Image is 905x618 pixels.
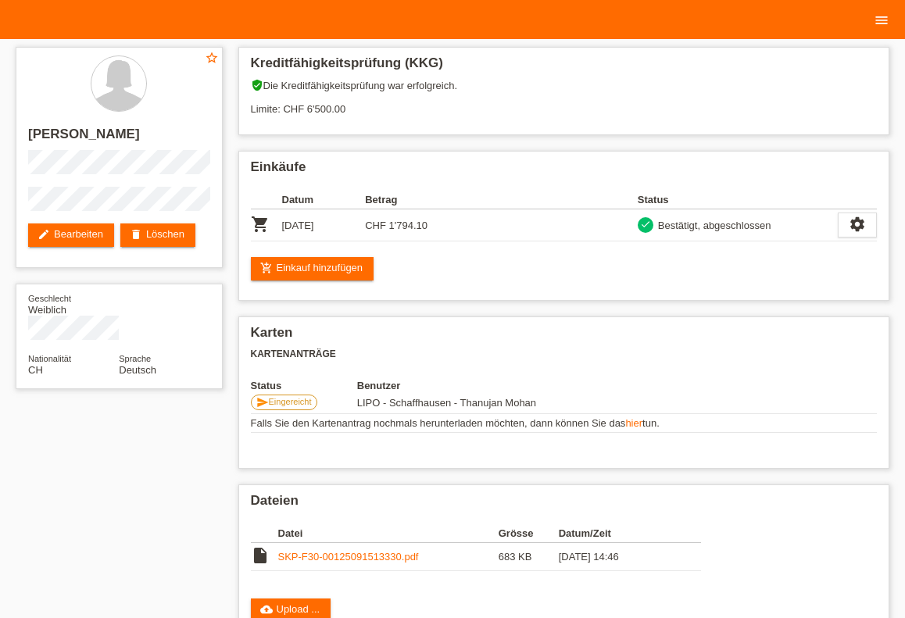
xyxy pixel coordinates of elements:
h2: Karten [251,325,878,348]
i: delete [130,228,142,241]
a: deleteLöschen [120,223,195,247]
h2: Kreditfähigkeitsprüfung (KKG) [251,55,878,79]
a: editBearbeiten [28,223,114,247]
td: Falls Sie den Kartenantrag nochmals herunterladen möchten, dann können Sie das tun. [251,414,878,433]
span: Deutsch [119,364,156,376]
a: star_border [205,51,219,67]
td: CHF 1'794.10 [365,209,449,241]
th: Status [638,191,838,209]
span: 15.09.2025 [357,397,536,409]
i: cloud_upload [260,603,273,616]
div: Die Kreditfähigkeitsprüfung war erfolgreich. Limite: CHF 6'500.00 [251,79,878,127]
th: Datum/Zeit [559,524,679,543]
h2: Dateien [251,493,878,516]
i: send [256,396,269,409]
th: Datum [282,191,366,209]
span: Geschlecht [28,294,71,303]
i: add_shopping_cart [260,262,273,274]
i: verified_user [251,79,263,91]
th: Grösse [499,524,559,543]
a: SKP-F30-00125091513330.pdf [278,551,419,563]
th: Status [251,380,357,391]
span: Schweiz [28,364,43,376]
h2: Einkäufe [251,159,878,183]
td: [DATE] [282,209,366,241]
span: Eingereicht [269,397,312,406]
th: Betrag [365,191,449,209]
span: Sprache [119,354,151,363]
i: edit [38,228,50,241]
i: POSP00027551 [251,215,270,234]
a: add_shopping_cartEinkauf hinzufügen [251,257,374,280]
td: [DATE] 14:46 [559,543,679,571]
h2: [PERSON_NAME] [28,127,210,150]
i: insert_drive_file [251,546,270,565]
i: settings [849,216,866,233]
div: Weiblich [28,292,119,316]
i: menu [874,13,889,28]
th: Benutzer [357,380,608,391]
td: 683 KB [499,543,559,571]
a: menu [866,15,897,24]
h3: Kartenanträge [251,348,878,360]
div: Bestätigt, abgeschlossen [653,217,771,234]
i: check [640,219,651,230]
i: star_border [205,51,219,65]
th: Datei [278,524,499,543]
a: hier [625,417,642,429]
span: Nationalität [28,354,71,363]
